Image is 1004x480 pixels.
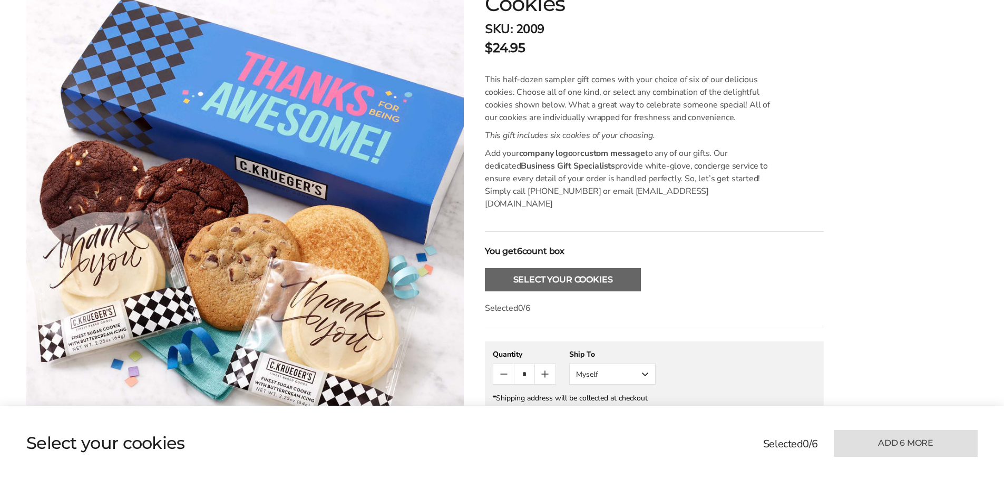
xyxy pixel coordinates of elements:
span: Business Gift Specialists [521,160,615,172]
strong: SKU: [485,21,513,37]
p: Selected / [763,436,818,452]
div: Quantity [493,349,556,359]
span: 6 [517,246,522,256]
input: Quantity [514,364,534,384]
button: Myself [569,364,656,385]
span: 6 [525,302,531,314]
button: Count minus [493,364,514,384]
span: 6 [812,437,818,451]
span: provide white-glove, concierge service to ensure every detail of your order is handled perfectly.... [485,160,768,210]
div: Ship To [569,349,656,359]
strong: You get count box [485,245,564,258]
div: *Shipping address will be collected at checkout [493,393,816,403]
p: $24.95 [485,38,525,57]
button: Select Your Cookies [485,268,641,291]
span: 0 [803,437,809,451]
gfm-form: New recipient [485,341,824,419]
em: This gift includes six cookies of your choosing. [485,130,655,141]
span: custom message [580,148,645,159]
button: Add 6 more [834,430,978,457]
span: 2009 [516,21,544,37]
span: company logo [519,148,573,159]
button: Count plus [535,364,555,384]
p: Selected / [485,302,824,315]
span: to any of our gifts. Our dedicated [485,148,727,172]
span: Add your [485,148,519,159]
span: This half-dozen sampler gift comes with your choice of six of our delicious cookies. Choose all o... [485,74,770,123]
span: or [572,148,580,159]
span: 0 [518,302,523,314]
